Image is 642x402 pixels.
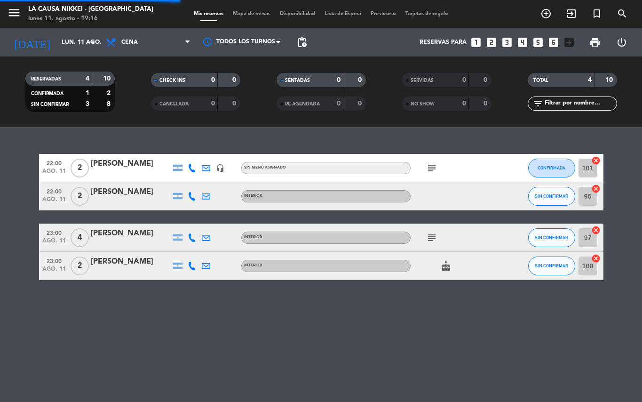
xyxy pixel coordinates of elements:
strong: 10 [605,77,615,83]
span: Pre-acceso [366,11,401,16]
span: SIN CONFIRMAR [535,235,568,240]
strong: 2 [107,90,112,96]
strong: 3 [86,101,89,107]
strong: 0 [462,100,466,107]
i: looks_two [485,36,498,48]
div: La Causa Nikkei - [GEOGRAPHIC_DATA] [28,5,153,14]
span: NO SHOW [411,102,435,106]
span: 22:00 [42,157,66,168]
i: turned_in_not [591,8,602,19]
div: [PERSON_NAME] [91,158,171,170]
span: Cena [121,39,138,46]
strong: 0 [483,100,489,107]
button: SIN CONFIRMAR [528,187,575,206]
strong: 1 [86,90,89,96]
strong: 0 [358,77,364,83]
span: 2 [71,257,89,275]
i: cancel [591,254,601,263]
span: CHECK INS [159,78,185,83]
span: Mis reservas [189,11,228,16]
i: looks_4 [516,36,529,48]
i: cancel [591,225,601,235]
i: exit_to_app [566,8,577,19]
span: SIN CONFIRMAR [535,263,568,268]
span: INTERIOR [244,264,262,267]
strong: 0 [232,77,238,83]
span: 2 [71,159,89,177]
i: subject [426,232,437,243]
span: Lista de Espera [320,11,366,16]
div: LOG OUT [608,28,635,56]
span: CANCELADA [159,102,189,106]
i: cancel [591,184,601,193]
strong: 0 [462,77,466,83]
i: subject [426,162,437,174]
span: ago. 11 [42,238,66,249]
input: Filtrar por nombre... [544,98,617,109]
span: SENTADAS [285,78,310,83]
i: cancel [591,156,601,165]
i: filter_list [532,98,544,109]
i: search [617,8,628,19]
span: ago. 11 [42,266,66,277]
span: SIN CONFIRMAR [31,102,69,107]
i: add_circle_outline [540,8,552,19]
strong: 0 [358,100,364,107]
span: Disponibilidad [275,11,320,16]
span: INTERIOR [244,194,262,198]
span: TOTAL [533,78,548,83]
i: add_box [563,36,575,48]
strong: 10 [103,75,112,82]
button: CONFIRMADA [528,159,575,177]
span: RE AGENDADA [285,102,320,106]
span: Tarjetas de regalo [401,11,453,16]
span: CONFIRMADA [31,91,63,96]
strong: 0 [483,77,489,83]
span: Mapa de mesas [228,11,275,16]
i: looks_6 [547,36,560,48]
span: 2 [71,187,89,206]
span: ago. 11 [42,168,66,179]
i: looks_3 [501,36,513,48]
strong: 4 [588,77,592,83]
div: [PERSON_NAME] [91,186,171,198]
span: 23:00 [42,227,66,238]
strong: 0 [211,100,215,107]
strong: 8 [107,101,112,107]
i: cake [440,260,452,272]
strong: 0 [337,77,341,83]
button: SIN CONFIRMAR [528,228,575,247]
button: SIN CONFIRMAR [528,257,575,275]
i: power_settings_new [616,37,627,48]
i: [DATE] [7,32,57,53]
div: lunes 11. agosto - 19:16 [28,14,153,24]
span: 22:00 [42,185,66,196]
span: Reservas para [420,39,467,46]
i: menu [7,6,21,20]
button: menu [7,6,21,23]
span: CONFIRMADA [538,165,565,170]
span: Sin menú asignado [244,166,286,169]
i: looks_5 [532,36,544,48]
strong: 0 [211,77,215,83]
i: looks_one [470,36,482,48]
strong: 0 [337,100,341,107]
span: print [589,37,601,48]
span: ago. 11 [42,196,66,207]
strong: 4 [86,75,89,82]
i: arrow_drop_down [87,37,99,48]
span: 4 [71,228,89,247]
span: pending_actions [296,37,308,48]
span: INTERIOR [244,235,262,239]
span: RESERVADAS [31,77,61,81]
span: 23:00 [42,255,66,266]
span: SIN CONFIRMAR [535,193,568,199]
span: SERVIDAS [411,78,434,83]
i: headset_mic [216,164,224,172]
div: [PERSON_NAME] [91,256,171,268]
strong: 0 [232,100,238,107]
div: [PERSON_NAME] [91,227,171,240]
